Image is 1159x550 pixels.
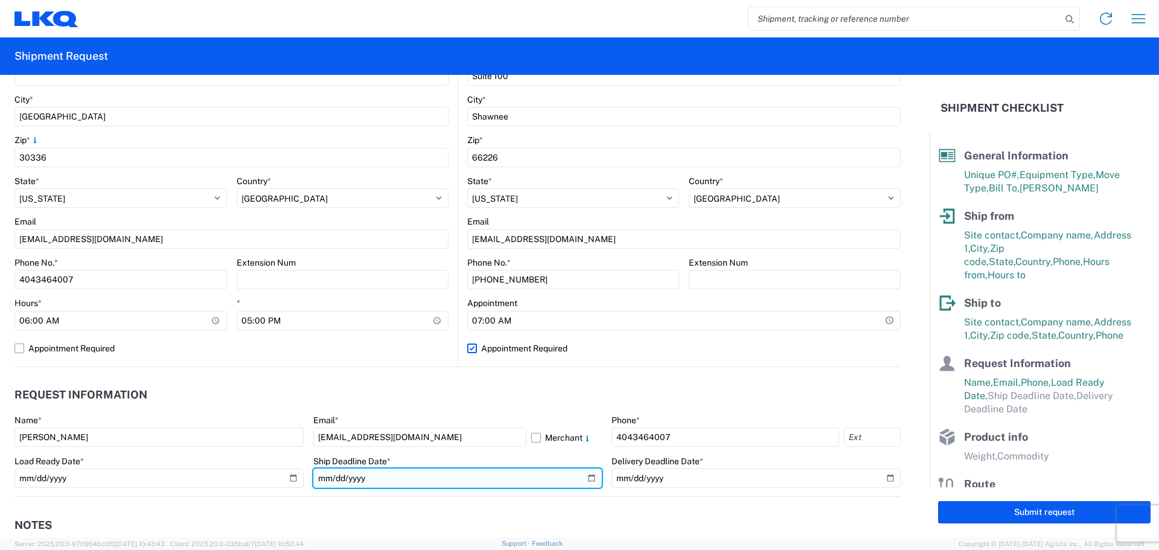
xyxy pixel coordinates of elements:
h2: Shipment Checklist [940,101,1064,115]
label: Appointment Required [14,339,449,358]
button: Submit request [938,501,1151,523]
span: State, [1032,330,1058,341]
span: Client: 2025.20.0-035ba07 [170,540,304,548]
a: Support [502,540,532,547]
span: Hours to [988,269,1026,281]
span: Equipment Type, [1020,169,1096,181]
h2: Notes [14,519,52,531]
label: State [14,176,39,187]
span: Name, [964,377,993,388]
span: Product info [964,430,1028,443]
span: Site contact, [964,316,1021,328]
label: City [14,94,33,105]
label: Delivery Deadline Date [611,456,703,467]
span: Phone, [1021,377,1051,388]
label: Phone [611,415,640,426]
label: City [467,94,486,105]
span: General Information [964,149,1068,162]
span: Phone [1096,330,1123,341]
span: Zip code, [990,330,1032,341]
span: Copyright © [DATE]-[DATE] Agistix Inc., All Rights Reserved [959,539,1145,549]
span: Commodity [997,450,1049,462]
span: Bill To, [989,182,1020,194]
label: Hours [14,298,42,309]
label: Appointment [467,298,517,309]
span: [PERSON_NAME] [1020,182,1099,194]
a: Feedback [532,540,563,547]
label: Name [14,415,42,426]
label: Email [313,415,339,426]
span: City, [970,243,990,254]
label: Extension Num [689,257,748,268]
span: Unique PO#, [964,169,1020,181]
span: Request Information [964,357,1071,369]
h2: Request Information [14,389,147,401]
label: Zip [467,135,483,145]
label: Ship Deadline Date [313,456,391,467]
label: Country [237,176,271,187]
label: Phone No. [467,257,511,268]
label: Email [467,216,489,227]
label: Appointment Required [467,339,901,358]
span: Site contact, [964,229,1021,241]
label: Merchant [531,427,602,447]
input: Shipment, tracking or reference number [749,7,1061,30]
span: Company name, [1021,316,1094,328]
label: Email [14,216,36,227]
label: Country [689,176,723,187]
span: Ship to [964,296,1001,309]
label: Zip [14,135,40,145]
input: Ext [844,427,901,447]
span: Company name, [1021,229,1094,241]
span: [DATE] 10:43:43 [116,540,165,548]
label: State [467,176,492,187]
span: Weight, [964,450,997,462]
span: Email, [993,377,1021,388]
span: Ship Deadline Date, [988,390,1076,401]
span: Phone, [1053,256,1083,267]
span: Country, [1015,256,1053,267]
span: Route [964,478,995,490]
h2: Shipment Request [14,49,108,63]
span: Ship from [964,209,1014,222]
span: [DATE] 10:52:44 [255,540,304,548]
label: Extension Num [237,257,296,268]
label: Phone No. [14,257,58,268]
span: City, [970,330,990,341]
span: Server: 2025.20.0-970904bc0f3 [14,540,165,548]
label: Load Ready Date [14,456,84,467]
span: Country, [1058,330,1096,341]
span: State, [989,256,1015,267]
